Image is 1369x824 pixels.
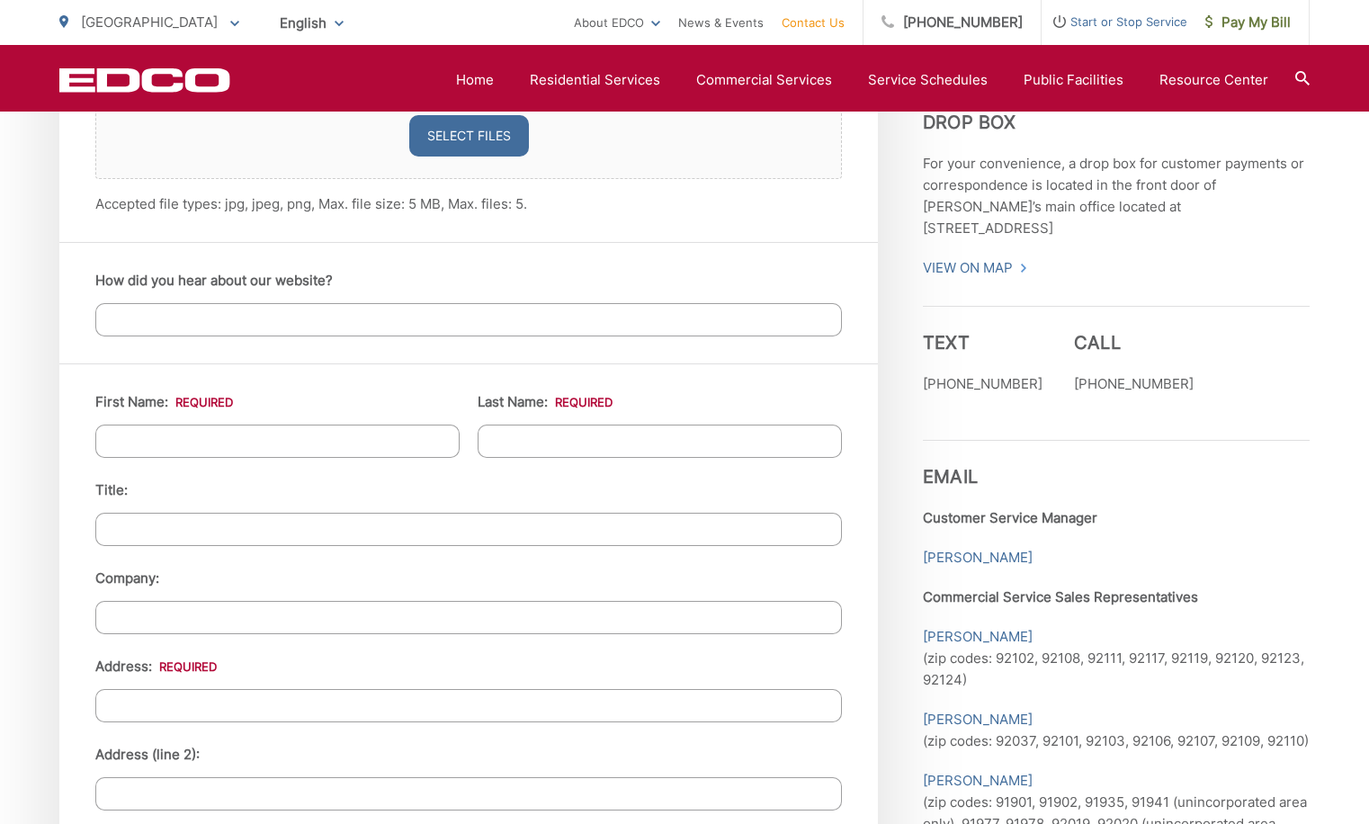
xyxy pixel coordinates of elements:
p: (zip codes: 92037, 92101, 92103, 92106, 92107, 92109, 92110) [923,709,1310,752]
label: How did you hear about our website? [95,273,333,289]
a: News & Events [678,12,764,33]
a: Contact Us [782,12,845,33]
label: Title: [95,482,128,498]
a: About EDCO [574,12,660,33]
a: Residential Services [530,69,660,91]
span: English [266,7,357,39]
b: Customer Service Manager [923,509,1097,526]
p: (zip codes: 92102, 92108, 92111, 92117, 92119, 92120, 92123, 92124) [923,626,1310,691]
a: [PERSON_NAME] [923,770,1033,792]
label: First Name: [95,394,233,410]
label: Company: [95,570,159,587]
span: Pay My Bill [1205,12,1291,33]
span: Accepted file types: jpg, jpeg, png, Max. file size: 5 MB, Max. files: 5. [95,195,527,212]
a: Public Facilities [1024,69,1123,91]
h3: Text [923,332,1042,354]
a: [PERSON_NAME] [923,626,1033,648]
a: Service Schedules [868,69,988,91]
label: Last Name: [478,394,613,410]
a: [PERSON_NAME] [923,709,1033,730]
h3: Email [923,440,1310,488]
a: EDCD logo. Return to the homepage. [59,67,230,93]
a: [PERSON_NAME] [923,547,1033,569]
span: [GEOGRAPHIC_DATA] [81,13,218,31]
a: Commercial Services [696,69,832,91]
label: Address: [95,658,217,675]
a: View On Map [923,257,1028,279]
p: For your convenience, a drop box for customer payments or correspondence is located in the front ... [923,153,1310,239]
a: Resource Center [1159,69,1268,91]
label: Address (line 2): [95,747,200,763]
h3: Call [1074,332,1194,354]
button: select files, upload any relevant images. [409,115,529,157]
a: Home [456,69,494,91]
p: [PHONE_NUMBER] [923,373,1042,395]
p: [PHONE_NUMBER] [1074,373,1194,395]
b: Commercial Service Sales Representatives [923,588,1198,605]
